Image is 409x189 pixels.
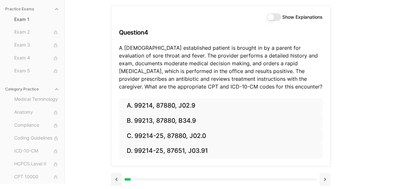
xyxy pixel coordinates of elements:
[119,128,323,143] button: C. 99214-25, 87880, J02.0
[119,98,323,113] button: A. 99214, 87880, J02.9
[12,27,62,37] button: Exam 2
[14,55,59,62] span: Exam 4
[14,148,59,155] span: ICD-10-CM
[12,40,62,50] button: Exam 3
[3,84,62,94] button: Category Practice
[12,159,62,169] button: HCPCS Level II
[12,120,62,131] button: Compliance
[12,172,62,182] button: CPT 10000
[12,14,62,25] button: Exam 1
[14,122,59,129] span: Compliance
[12,66,62,76] button: Exam 5
[14,173,59,181] span: CPT 10000
[14,135,59,142] span: Coding Guidelines
[119,113,323,129] button: B. 99213, 87880, B34.9
[119,44,323,90] p: A [DEMOGRAPHIC_DATA] established patient is brought in by a parent for evaluation of sore throat ...
[12,133,62,143] button: Coding Guidelines
[12,53,62,63] button: Exam 4
[14,29,59,36] span: Exam 2
[3,4,62,14] button: Practice Exams
[14,96,59,103] span: Medical Terminology
[119,23,323,42] h3: Question 4
[12,107,62,118] button: Anatomy
[12,94,62,105] button: Medical Terminology
[12,146,62,156] button: ICD-10-CM
[14,16,59,23] span: Exam 1
[14,42,59,49] span: Exam 3
[14,68,59,75] span: Exam 5
[14,109,59,116] span: Anatomy
[282,15,323,19] label: Show Explanations
[14,161,59,168] span: HCPCS Level II
[119,143,323,159] button: D. 99214-25, 87651, J03.91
